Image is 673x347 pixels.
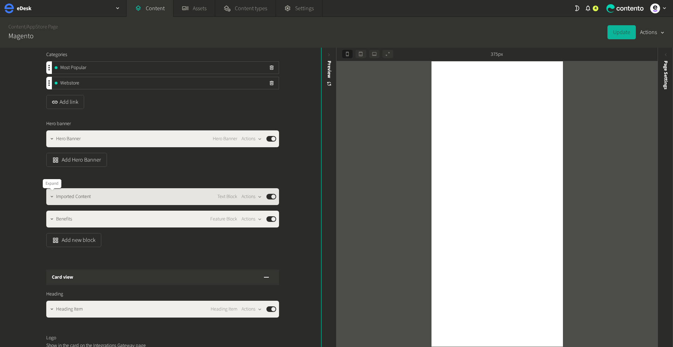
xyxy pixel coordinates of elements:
span: / [26,23,27,30]
img: eDesk [4,4,14,13]
button: Update [607,25,636,39]
span: Logo [46,334,56,342]
h2: eDesk [17,4,32,13]
span: Content types [235,4,267,13]
span: 375px [491,51,503,58]
span: Webstore [60,80,79,87]
span: Settings [295,4,314,13]
button: Actions [242,305,262,313]
button: Add new block [46,233,101,247]
button: Actions [242,135,262,143]
span: Benefits [56,216,72,223]
span: Hero Banner [213,135,237,143]
h2: Magento [8,31,34,41]
span: Page Settings [662,61,669,89]
button: Actions [242,215,262,223]
span: Hero Banner [56,135,81,143]
button: Add Hero Banner [46,153,107,167]
h3: Card view [52,274,73,281]
a: Content [8,23,26,30]
span: Heading Item [211,306,237,313]
button: Actions [640,25,665,39]
span: Categories [46,51,67,59]
span: Heading [46,291,63,298]
span: 4 [594,5,597,12]
span: Most Popular [60,64,86,72]
div: Preview [326,61,333,87]
span: Text Block [217,193,237,200]
button: Actions [242,192,262,201]
img: Unni Nambiar [650,4,660,13]
div: Expand [43,179,61,188]
span: Content [46,178,62,185]
button: Add link [46,95,84,109]
span: Heading Item [56,306,83,313]
a: AppStore Page [27,23,58,30]
span: Feature Block [210,216,237,223]
span: Imported Content [56,193,91,200]
span: Hero banner [46,120,71,128]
